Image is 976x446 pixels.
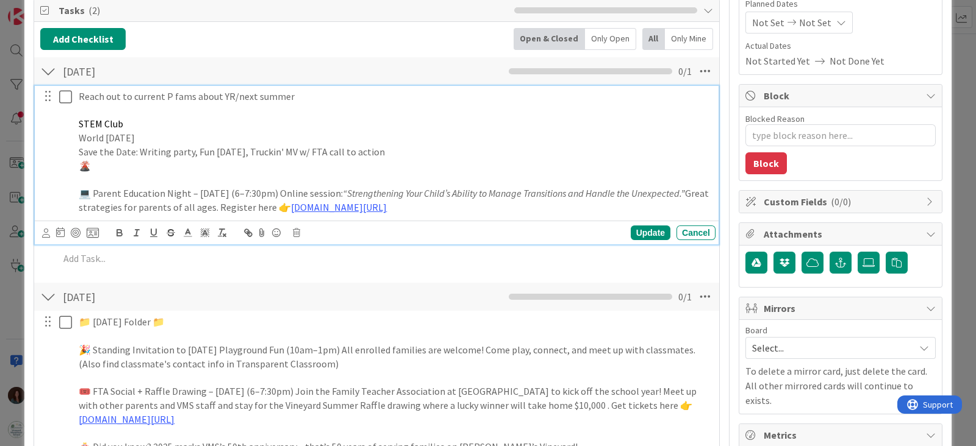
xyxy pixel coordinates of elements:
label: Blocked Reason [745,113,805,124]
p: World [DATE] [79,131,711,145]
span: 0 / 1 [678,64,692,79]
div: Only Mine [665,28,713,50]
button: Add Checklist [40,28,126,50]
span: Board [745,326,767,334]
input: Add Checklist... [59,286,333,308]
span: 0 / 1 [678,289,692,304]
span: Not Set [799,15,831,30]
p: 📁 [DATE] Folder 📁 [79,315,711,329]
span: ( 2 ) [88,4,100,16]
em: “Strengthening Your Child’s Ability to Manage Transitions and Handle the Unexpected.” [343,187,685,199]
input: Add Checklist... [59,60,333,82]
p: 🌋 [79,159,711,173]
span: STEM Club [79,118,123,130]
p: 🎉 Standing Invitation to [DATE] Playground Fun (10am–1pm) All enrolled families are welcome! Come... [79,343,711,370]
span: Select... [752,339,908,356]
p: Save the Date: Writing party, Fun [DATE], Truckin' MV w/ FTA call to action [79,145,711,159]
span: Not Done Yet [830,54,884,68]
div: Cancel [676,225,716,240]
span: Metrics [764,428,920,442]
div: Only Open [585,28,636,50]
span: Block [764,88,920,103]
span: ( 0/0 ) [831,196,851,208]
span: Not Started Yet [745,54,810,68]
p: 🎟️ FTA Social + Raffle Drawing – [DATE] (6–7:30pm) Join the Family Teacher Association at [GEOGRA... [79,384,711,426]
p: Reach out to current P fams about YR/next summer [79,90,711,104]
a: [DOMAIN_NAME][URL] [79,413,174,425]
p: 💻 Parent Education Night – [DATE] (6–7:30pm) Online session: Great strategies for parents of all ... [79,186,711,214]
div: Update [631,225,670,240]
span: Not Set [752,15,784,30]
button: Block [745,152,787,174]
span: Mirrors [764,301,920,316]
p: To delete a mirror card, just delete the card. All other mirrored cards will continue to exists. [745,364,936,408]
span: Actual Dates [745,40,936,52]
span: Custom Fields [764,194,920,209]
div: All [642,28,665,50]
span: Attachments [764,227,920,241]
span: Support [26,2,56,16]
span: Tasks [59,3,508,18]
div: Open & Closed [514,28,585,50]
a: [DOMAIN_NAME][URL] [291,201,387,213]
